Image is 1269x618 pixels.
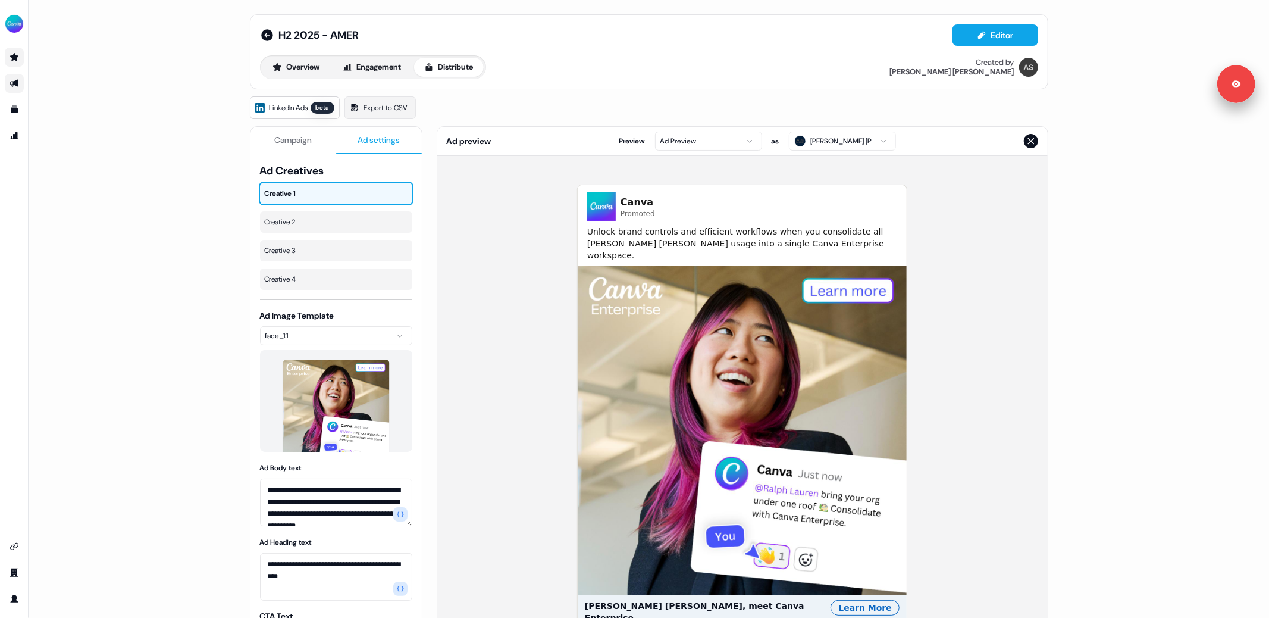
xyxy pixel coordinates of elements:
span: H2 2025 - AMER [279,28,359,42]
img: Anna [1019,58,1038,77]
span: Ad settings [358,134,400,146]
a: LinkedIn Adsbeta [250,96,340,119]
a: Go to integrations [5,537,24,556]
a: Go to team [5,563,24,582]
label: Ad Image Template [260,310,334,321]
span: Campaign [274,134,312,146]
span: Creative 1 [265,188,408,199]
a: Go to outbound experience [5,74,24,93]
div: Learn More [831,600,900,616]
span: Promoted [621,210,655,219]
span: Ad preview [447,135,491,147]
a: Editor [952,30,1038,43]
span: as [772,135,779,147]
a: Go to prospects [5,48,24,67]
button: Distribute [414,58,484,77]
button: Engagement [333,58,412,77]
span: Unlock brand controls and efficient workflows when you consolidate all [PERSON_NAME] [PERSON_NAME... [587,226,897,261]
span: Creative 3 [265,245,408,257]
div: [PERSON_NAME] [PERSON_NAME] [890,67,1014,77]
label: Ad Body text [260,463,302,473]
span: Creative 2 [265,216,408,228]
span: Creative 4 [265,273,408,285]
span: Export to CSV [364,102,408,114]
span: Preview [619,135,646,147]
a: Go to attribution [5,126,24,145]
span: Canva [621,195,655,210]
a: Go to profile [5,589,24,608]
button: Overview [262,58,330,77]
a: Go to templates [5,100,24,119]
label: Ad Heading text [260,538,312,547]
div: beta [311,102,334,114]
span: Ad Creatives [260,164,412,178]
button: Editor [952,24,1038,46]
div: Created by [976,58,1014,67]
a: Export to CSV [344,96,416,119]
button: Close preview [1024,134,1038,148]
span: LinkedIn Ads [270,102,308,114]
